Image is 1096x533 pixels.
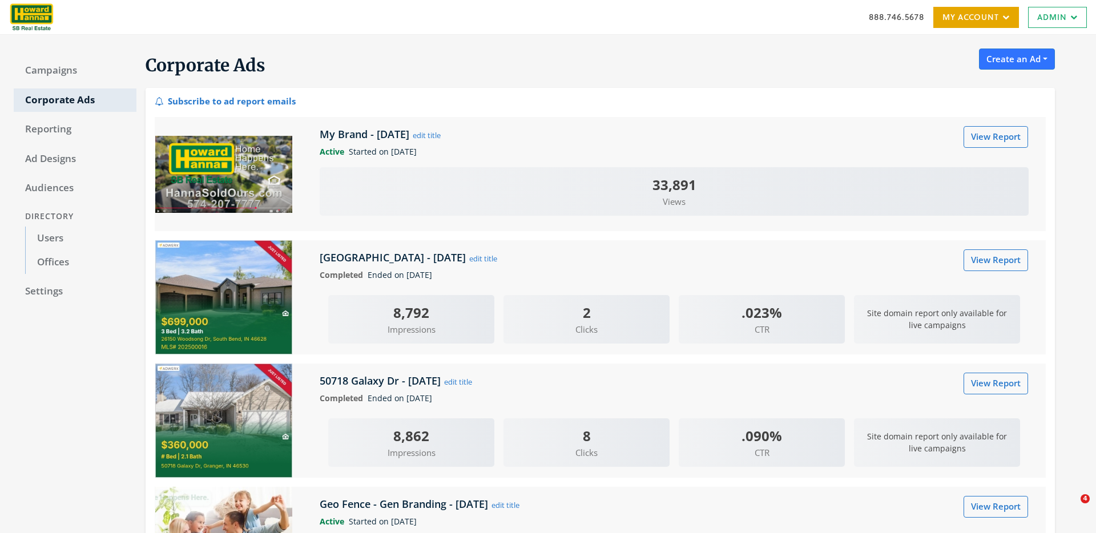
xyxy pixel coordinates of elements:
[328,425,494,446] div: 8,862
[14,59,136,83] a: Campaigns
[933,7,1019,28] a: My Account
[679,302,845,323] div: .023%
[444,375,473,388] button: edit title
[679,323,845,336] span: CTR
[854,301,1020,338] p: Site domain report only available for live campaigns
[964,496,1028,517] a: View Report
[25,251,136,274] a: Offices
[311,515,1037,528] div: Started on [DATE]
[1081,494,1090,503] span: 4
[320,393,368,403] span: Completed
[146,54,265,76] span: Corporate Ads
[503,446,670,459] span: Clicks
[14,280,136,304] a: Settings
[14,206,136,227] div: Directory
[14,88,136,112] a: Corporate Ads
[869,11,924,23] a: 888.746.5678
[311,146,1037,158] div: Started on [DATE]
[155,92,296,108] div: Subscribe to ad report emails
[320,269,368,280] span: Completed
[25,227,136,251] a: Users
[679,425,845,446] div: .090%
[320,195,1029,208] span: Views
[320,497,491,511] h5: Geo Fence - Gen Branding - [DATE]
[964,249,1028,270] a: View Report
[9,3,54,31] img: Adwerx
[14,147,136,171] a: Ad Designs
[1057,494,1085,522] iframe: Intercom live chat
[854,425,1020,461] p: Site domain report only available for live campaigns
[469,252,498,265] button: edit title
[320,127,412,141] h5: My Brand - [DATE]
[679,446,845,459] span: CTR
[320,516,349,527] span: Active
[311,269,1037,281] div: Ended on [DATE]
[503,302,670,323] div: 2
[311,392,1037,405] div: Ended on [DATE]
[964,126,1028,147] a: View Report
[979,49,1055,70] button: Create an Ad
[14,176,136,200] a: Audiences
[412,129,441,142] button: edit title
[155,136,292,213] img: My Brand - 2025-03-04
[503,323,670,336] span: Clicks
[503,425,670,446] div: 8
[320,174,1029,195] div: 33,891
[155,364,292,478] img: 50718 Galaxy Dr - 2025-03-03
[320,251,469,264] h5: [GEOGRAPHIC_DATA] - [DATE]
[320,146,349,157] span: Active
[328,323,494,336] span: Impressions
[491,499,520,511] button: edit title
[155,240,292,354] img: 26150 Woodsong Dr - 2025-03-03
[14,118,136,142] a: Reporting
[320,374,444,387] h5: 50718 Galaxy Dr - [DATE]
[328,446,494,459] span: Impressions
[964,373,1028,394] a: View Report
[1028,7,1087,28] a: Admin
[328,302,494,323] div: 8,792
